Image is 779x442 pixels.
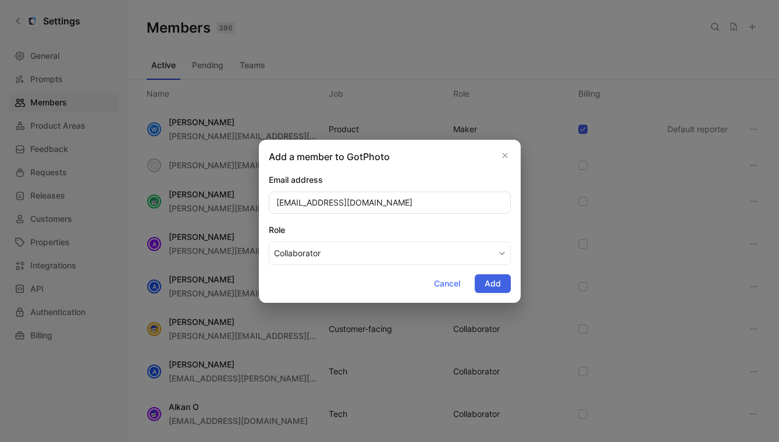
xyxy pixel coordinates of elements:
span: Add [485,277,501,291]
button: Add [475,274,511,293]
div: Role [269,223,511,237]
span: Cancel [434,277,460,291]
button: Role [269,242,511,265]
div: Email address [269,173,511,187]
button: Cancel [424,274,470,293]
h2: Add a member to GotPhoto [269,150,390,164]
input: example@cycle.app [269,192,511,214]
